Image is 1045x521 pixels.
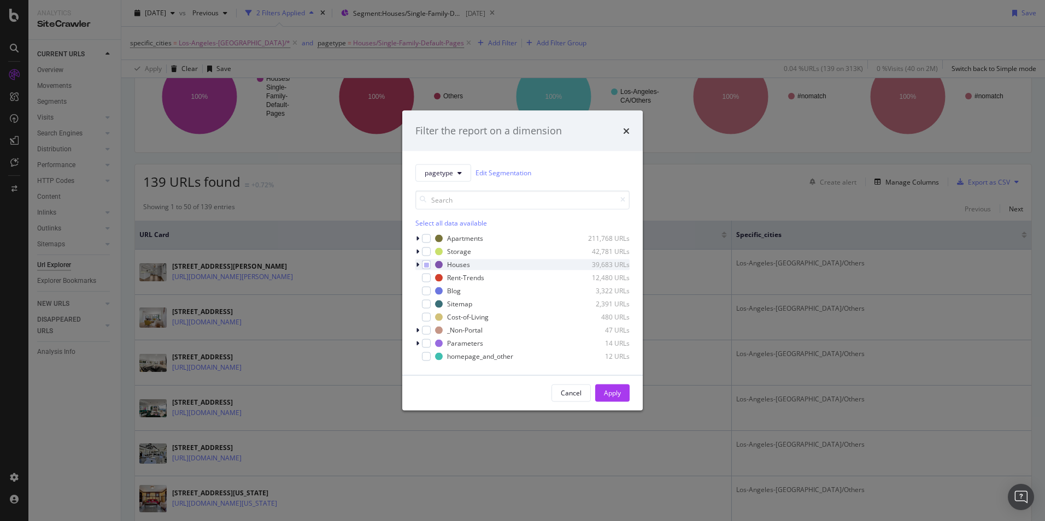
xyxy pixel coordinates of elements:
div: Parameters [447,339,483,348]
button: pagetype [415,164,471,181]
a: Edit Segmentation [475,167,531,179]
div: Open Intercom Messenger [1008,484,1034,510]
div: Cost-of-Living [447,312,489,322]
div: Apply [604,388,621,398]
div: modal [402,111,643,411]
div: Filter the report on a dimension [415,124,562,138]
div: Sitemap [447,299,472,309]
div: 12 URLs [576,352,630,361]
button: Apply [595,384,630,401]
div: _Non-Portal [447,325,483,335]
div: Select all data available [415,218,630,227]
div: Cancel [561,388,582,398]
div: 480 URLs [576,312,630,322]
div: 12,480 URLs [576,273,630,282]
div: 14 URLs [576,339,630,348]
div: times [623,124,630,138]
div: 211,768 URLs [576,234,630,243]
div: 39,683 URLs [576,260,630,269]
div: Houses [447,260,470,269]
div: Apartments [447,234,483,243]
div: Storage [447,247,471,256]
span: pagetype [425,168,453,177]
div: Blog [447,286,461,295]
div: Rent-Trends [447,273,484,282]
div: 42,781 URLs [576,247,630,256]
input: Search [415,190,630,209]
div: 47 URLs [576,325,630,335]
div: homepage_and_other [447,352,513,361]
div: 3,322 URLs [576,286,630,295]
div: 2,391 URLs [576,299,630,309]
button: Cancel [551,384,591,401]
